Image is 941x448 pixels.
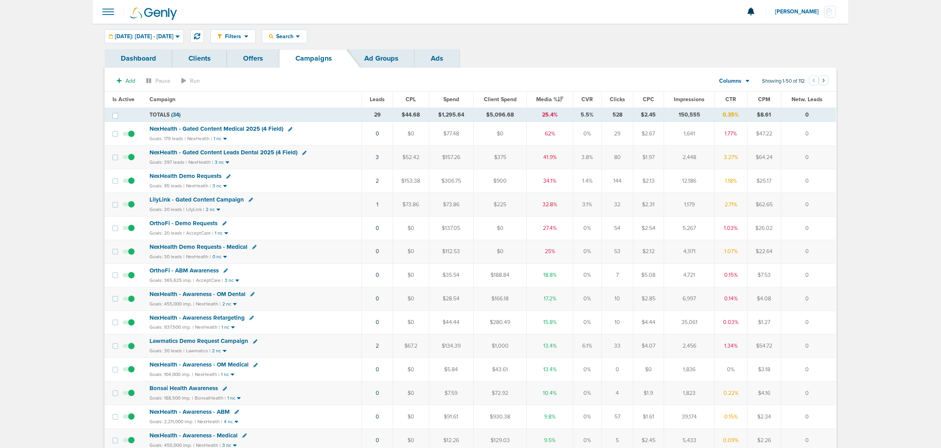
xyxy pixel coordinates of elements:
td: 1.18% [715,169,747,193]
button: Go to next page [819,76,828,85]
td: $280.49 [474,311,527,334]
td: 0 [781,334,836,358]
span: [PERSON_NAME] [775,9,824,15]
small: Goals: 937,500 imp. | [149,324,194,330]
span: 34 [173,111,179,118]
small: 0 nc [212,254,221,260]
td: $44.44 [429,311,474,334]
td: 32 [602,193,633,217]
td: TOTALS ( ) [145,107,362,122]
small: AcceptCare | [196,278,223,283]
td: $52.42 [393,146,429,169]
td: 54 [602,216,633,240]
small: 3 nc [225,278,234,283]
span: NexHealth Demo Requests - Medical [149,243,247,250]
td: 0.14% [715,287,747,311]
td: 0 [781,146,836,169]
a: 0 [376,272,379,278]
td: 25% [527,240,573,263]
td: 0 [781,122,836,146]
td: $2.31 [633,193,664,217]
td: 0% [715,358,747,381]
span: Media % [536,96,563,103]
td: 35,061 [664,311,715,334]
td: $73.86 [429,193,474,217]
small: NexHealth | [188,159,213,165]
td: 2,456 [664,334,715,358]
td: 6,997 [664,287,715,311]
small: NexHealth | [186,254,211,259]
td: $7.59 [429,381,474,405]
td: $0 [393,358,429,381]
td: 1.4% [573,169,602,193]
span: OrthoFi - ABM Awareness [149,267,219,274]
span: Campaign [149,96,175,103]
small: 3 nc [215,159,224,165]
small: 2 nc [212,348,221,354]
td: 39,174 [664,405,715,429]
span: Impressions [674,96,705,103]
td: 2,448 [664,146,715,169]
td: $5.08 [633,263,664,287]
td: 17.2% [527,287,573,311]
span: Leads [370,96,385,103]
span: Clicks [610,96,625,103]
td: 0.22% [715,381,747,405]
td: $2.34 [747,405,781,429]
a: Ad Groups [348,49,415,68]
td: $0 [393,216,429,240]
td: $4.07 [633,334,664,358]
td: 1.03% [715,216,747,240]
small: NexHealth | [195,372,220,377]
span: NexHealth - Awareness - OM Medical [149,361,249,368]
small: 1 nc [221,324,229,330]
td: 0 [781,381,836,405]
td: 4,721 [664,263,715,287]
span: NexHealth - Gated Content Medical 2025 (4 Field) [149,125,283,132]
a: 0 [376,390,379,396]
td: $0 [474,216,527,240]
a: 0 [376,413,379,420]
td: $1.27 [747,311,781,334]
td: $0 [393,381,429,405]
small: Goals: 2,211,000 imp. | [149,419,196,425]
small: NexHealth | [186,183,211,189]
td: 5,267 [664,216,715,240]
td: $26.02 [747,216,781,240]
td: $47.22 [747,122,781,146]
span: Add [125,78,135,84]
td: $4.44 [633,311,664,334]
td: 0 [781,287,836,311]
span: CVR [581,96,593,103]
td: 3.8% [573,146,602,169]
span: NexHealth Demo Requests [149,172,221,180]
td: 0 [781,263,836,287]
td: 0% [573,240,602,263]
img: Genly [130,7,177,20]
span: CPC [643,96,654,103]
small: Goals: 188,500 imp. | [149,395,193,401]
span: NexHealth - Gated Content Leads Dental 2025 (4 Field) [149,149,297,156]
span: Lawmatics Demo Request Campaign [149,337,248,344]
td: $0 [474,240,527,263]
small: Goals: 95 leads | [149,183,185,189]
small: Goals: 104,000 imp. | [149,372,193,378]
small: Lawmatics | [186,348,210,354]
td: $1.9 [633,381,664,405]
td: $2.67 [633,122,664,146]
a: 0 [376,130,379,137]
td: 144 [602,169,633,193]
td: 5.5% [573,107,602,122]
td: $43.61 [474,358,527,381]
td: $67.2 [393,334,429,358]
td: 4 [602,381,633,405]
td: 3.27% [715,146,747,169]
td: 41.9% [527,146,573,169]
td: 1,836 [664,358,715,381]
td: 13.4% [527,358,573,381]
small: Goals: 179 leads | [149,136,186,142]
td: 10 [602,287,633,311]
small: 1 nc [227,395,235,401]
td: $0 [393,405,429,429]
td: 25.4% [527,107,573,122]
